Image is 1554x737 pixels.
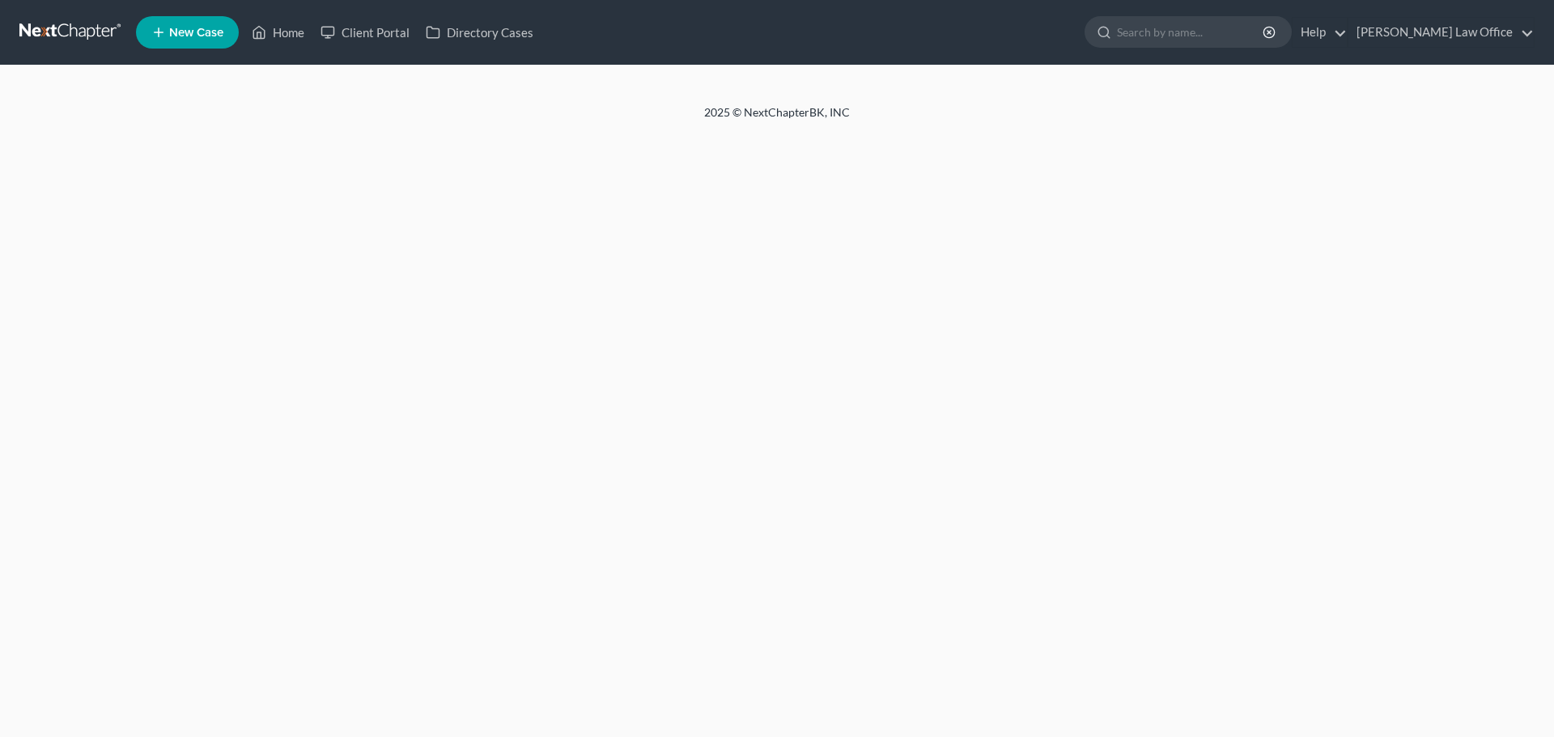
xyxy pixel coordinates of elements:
a: Home [244,18,312,47]
a: [PERSON_NAME] Law Office [1348,18,1534,47]
span: New Case [169,27,223,39]
a: Help [1293,18,1347,47]
a: Directory Cases [418,18,541,47]
input: Search by name... [1117,17,1265,47]
div: 2025 © NextChapterBK, INC [316,104,1238,133]
a: Client Portal [312,18,418,47]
